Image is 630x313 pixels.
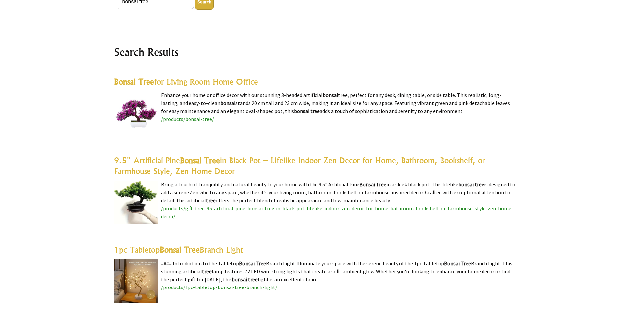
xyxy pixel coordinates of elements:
[458,181,484,188] highlight: bonsai tree
[294,108,320,114] highlight: bonsai tree
[114,77,154,87] highlight: Bonsai Tree
[161,284,277,290] a: /products/1pc-tabletop-bonsai-tree-branch-light/
[202,268,212,275] highlight: tree
[114,44,516,60] h2: Search Results
[239,260,266,267] highlight: Bonsai Tree
[114,155,485,176] a: 9.5" Artificial PineBonsai Treein Black Pot – Lifelike Indoor Zen Decor for Home, Bathroom, Books...
[359,181,386,188] highlight: Bonsai Tree
[114,181,158,224] img: 9.5" Artificial Pine Bonsai Tree in Black Pot – Lifelike Indoor Zen Decor for Home, Bathroom, Boo...
[444,260,471,267] highlight: Bonsai Tree
[220,100,235,106] highlight: bonsai
[160,245,200,255] highlight: Bonsai Tree
[114,259,158,303] img: 1pc Tabletop Bonsai Tree Branch Light
[161,116,214,122] a: /products/bonsai-tree/
[114,77,258,87] a: Bonsai Treefor Living Room Home Office
[114,91,158,135] img: Bonsai Tree for Living Room Home Office
[114,245,243,255] a: 1pc TabletopBonsai TreeBranch Light
[161,205,513,220] a: /products/gift-tree-95-artificial-pine-bonsai-tree-in-black-pot-lifelike-indoor-zen-decor-for-hom...
[206,197,216,204] highlight: tree
[180,155,220,165] highlight: Bonsai Tree
[323,92,338,98] highlight: bonsai
[232,276,258,283] highlight: bonsai tree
